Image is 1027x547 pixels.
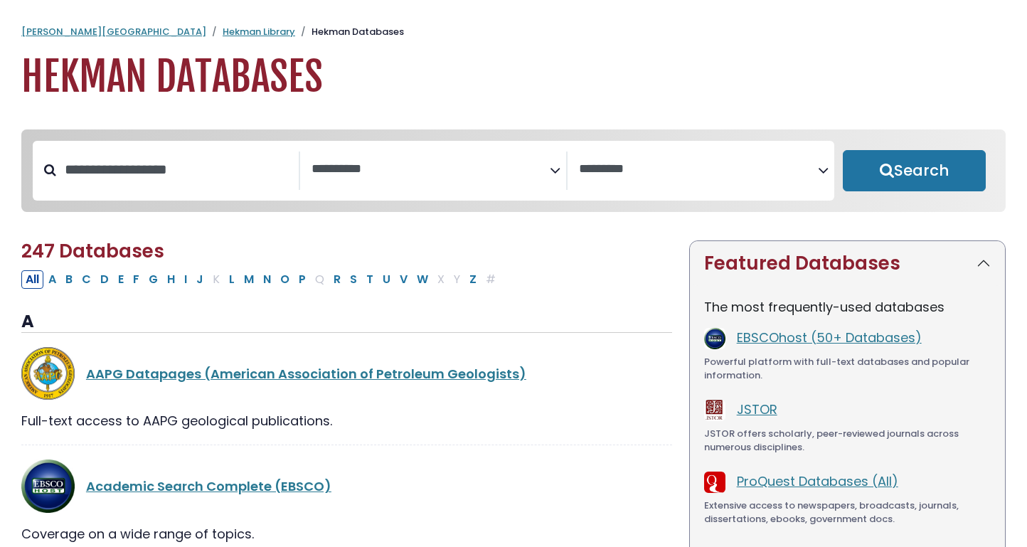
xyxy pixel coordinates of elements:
button: Filter Results A [44,270,60,289]
a: Academic Search Complete (EBSCO) [86,477,331,495]
nav: breadcrumb [21,25,1006,39]
span: 247 Databases [21,238,164,264]
a: EBSCOhost (50+ Databases) [737,329,922,346]
button: Filter Results Z [465,270,481,289]
button: Featured Databases [690,241,1005,286]
button: All [21,270,43,289]
button: Filter Results M [240,270,258,289]
a: AAPG Datapages (American Association of Petroleum Geologists) [86,365,526,383]
a: ProQuest Databases (All) [737,472,898,490]
a: Hekman Library [223,25,295,38]
li: Hekman Databases [295,25,404,39]
button: Filter Results N [259,270,275,289]
button: Filter Results I [180,270,191,289]
button: Filter Results H [163,270,179,289]
div: Coverage on a wide range of topics. [21,524,672,543]
div: Alpha-list to filter by first letter of database name [21,270,501,287]
h1: Hekman Databases [21,53,1006,101]
button: Filter Results L [225,270,239,289]
div: JSTOR offers scholarly, peer-reviewed journals across numerous disciplines. [704,427,991,455]
textarea: Search [312,162,550,177]
h3: A [21,312,672,333]
button: Filter Results P [294,270,310,289]
textarea: Search [579,162,817,177]
a: JSTOR [737,400,777,418]
button: Filter Results E [114,270,128,289]
a: [PERSON_NAME][GEOGRAPHIC_DATA] [21,25,206,38]
div: Full-text access to AAPG geological publications. [21,411,672,430]
button: Filter Results W [413,270,432,289]
button: Submit for Search Results [843,150,986,191]
div: Powerful platform with full-text databases and popular information. [704,355,991,383]
p: The most frequently-used databases [704,297,991,317]
button: Filter Results C [78,270,95,289]
button: Filter Results G [144,270,162,289]
button: Filter Results O [276,270,294,289]
button: Filter Results T [362,270,378,289]
button: Filter Results S [346,270,361,289]
button: Filter Results B [61,270,77,289]
button: Filter Results V [395,270,412,289]
button: Filter Results J [192,270,208,289]
button: Filter Results R [329,270,345,289]
button: Filter Results D [96,270,113,289]
nav: Search filters [21,129,1006,212]
input: Search database by title or keyword [56,158,299,181]
button: Filter Results F [129,270,144,289]
button: Filter Results U [378,270,395,289]
div: Extensive access to newspapers, broadcasts, journals, dissertations, ebooks, government docs. [704,499,991,526]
